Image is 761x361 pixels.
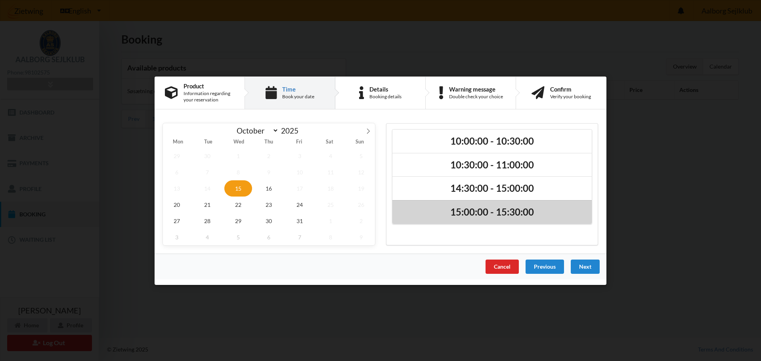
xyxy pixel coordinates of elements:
span: September 30, 2025 [194,147,222,164]
span: October 1, 2025 [224,147,252,164]
span: October 13, 2025 [163,180,191,196]
span: November 7, 2025 [286,229,314,245]
span: October 31, 2025 [286,212,314,229]
span: October 26, 2025 [347,196,375,212]
span: November 6, 2025 [255,229,283,245]
h2: 14:30:00 - 15:00:00 [398,182,586,195]
select: Month [233,126,279,136]
span: October 30, 2025 [255,212,283,229]
span: Mon [163,139,193,145]
span: October 15, 2025 [224,180,252,196]
span: Fri [284,139,314,145]
span: Wed [224,139,254,145]
span: Sat [314,139,344,145]
span: October 3, 2025 [286,147,314,164]
span: October 28, 2025 [194,212,222,229]
span: October 5, 2025 [347,147,375,164]
span: October 23, 2025 [255,196,283,212]
span: Sun [345,139,375,145]
div: Confirm [550,86,591,92]
span: October 6, 2025 [163,164,191,180]
span: November 4, 2025 [194,229,222,245]
span: November 8, 2025 [317,229,344,245]
div: Verify your booking [550,94,591,100]
div: Book your date [282,94,314,100]
div: Warning message [449,86,503,92]
span: October 19, 2025 [347,180,375,196]
span: October 8, 2025 [224,164,252,180]
span: October 4, 2025 [317,147,344,164]
span: September 29, 2025 [163,147,191,164]
span: October 2, 2025 [255,147,283,164]
input: Year [279,126,305,135]
div: Time [282,86,314,92]
span: Tue [193,139,223,145]
span: October 20, 2025 [163,196,191,212]
span: November 3, 2025 [163,229,191,245]
span: October 14, 2025 [194,180,222,196]
span: November 9, 2025 [347,229,375,245]
h2: 10:00:00 - 10:30:00 [398,135,586,147]
span: October 17, 2025 [286,180,314,196]
span: November 5, 2025 [224,229,252,245]
span: October 24, 2025 [286,196,314,212]
span: October 7, 2025 [194,164,222,180]
span: October 21, 2025 [194,196,222,212]
div: Details [369,86,402,92]
span: October 18, 2025 [317,180,344,196]
div: Previous [526,259,564,273]
span: November 1, 2025 [317,212,344,229]
span: October 11, 2025 [317,164,344,180]
span: October 16, 2025 [255,180,283,196]
span: October 22, 2025 [224,196,252,212]
div: Cancel [486,259,519,273]
span: October 10, 2025 [286,164,314,180]
span: October 27, 2025 [163,212,191,229]
span: Thu [254,139,284,145]
span: October 12, 2025 [347,164,375,180]
span: October 9, 2025 [255,164,283,180]
span: October 25, 2025 [317,196,344,212]
div: Next [571,259,600,273]
h2: 10:30:00 - 11:00:00 [398,159,586,171]
div: Product [184,82,234,89]
div: Information regarding your reservation [184,90,234,103]
div: Booking details [369,94,402,100]
div: Double check your choice [449,94,503,100]
span: November 2, 2025 [347,212,375,229]
span: October 29, 2025 [224,212,252,229]
h2: 15:00:00 - 15:30:00 [398,206,586,218]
